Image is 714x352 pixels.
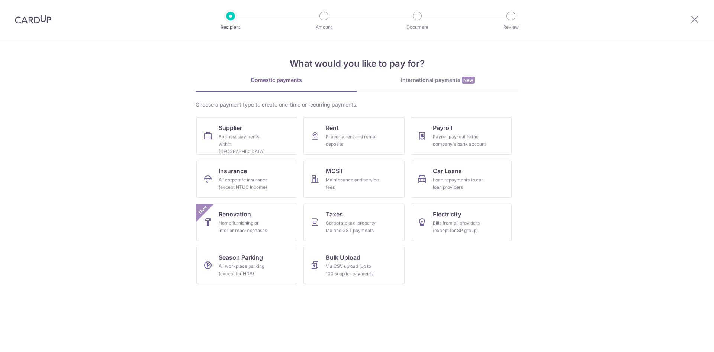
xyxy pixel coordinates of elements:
span: Season Parking [219,253,263,262]
p: Review [483,23,538,31]
div: Business payments within [GEOGRAPHIC_DATA] [219,133,272,155]
div: Payroll pay-out to the company's bank account [433,133,486,148]
span: Rent [326,123,339,132]
p: Recipient [203,23,258,31]
a: Bulk UploadVia CSV upload (up to 100 supplier payments) [303,247,405,284]
a: ElectricityBills from all providers (except for SP group) [411,204,512,241]
div: Corporate tax, property tax and GST payments [326,219,379,234]
a: MCSTMaintenance and service fees [303,161,405,198]
span: Insurance [219,167,247,175]
div: Bills from all providers (except for SP group) [433,219,486,234]
iframe: Opens a widget where you can find more information [666,330,707,348]
span: Electricity [433,210,461,219]
a: Season ParkingAll workplace parking (except for HDB) [196,247,297,284]
div: Maintenance and service fees [326,176,379,191]
a: RentProperty rent and rental deposits [303,117,405,155]
span: Taxes [326,210,343,219]
div: Via CSV upload (up to 100 supplier payments) [326,263,379,278]
span: MCST [326,167,344,175]
span: New [462,77,475,84]
a: RenovationHome furnishing or interior reno-expensesNew [196,204,297,241]
span: Payroll [433,123,452,132]
div: Loan repayments to car loan providers [433,176,486,191]
a: InsuranceAll corporate insurance (except NTUC Income) [196,161,297,198]
span: Car Loans [433,167,462,175]
p: Document [390,23,445,31]
div: All corporate insurance (except NTUC Income) [219,176,272,191]
a: PayrollPayroll pay-out to the company's bank account [411,117,512,155]
h4: What would you like to pay for? [196,57,518,70]
div: Choose a payment type to create one-time or recurring payments. [196,101,518,108]
img: CardUp [15,15,51,24]
p: Amount [296,23,351,31]
span: New [197,204,209,216]
a: SupplierBusiness payments within [GEOGRAPHIC_DATA] [196,117,297,155]
a: TaxesCorporate tax, property tax and GST payments [303,204,405,241]
div: International payments [357,76,518,84]
div: Property rent and rental deposits [326,133,379,148]
div: Domestic payments [196,76,357,84]
div: Home furnishing or interior reno-expenses [219,219,272,234]
span: Bulk Upload [326,253,360,262]
span: Renovation [219,210,251,219]
div: All workplace parking (except for HDB) [219,263,272,278]
a: Car LoansLoan repayments to car loan providers [411,161,512,198]
span: Supplier [219,123,242,132]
